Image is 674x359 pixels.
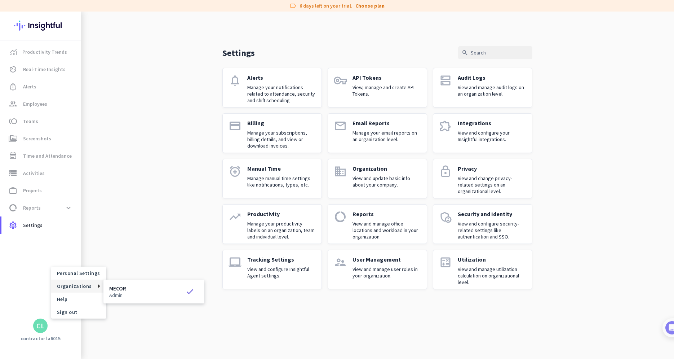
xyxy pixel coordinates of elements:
[57,270,101,276] span: Personal Settings
[186,287,199,296] i: check
[109,293,126,298] p: admin
[109,285,126,291] h3: MECOR
[57,283,92,289] span: Organizations
[57,309,101,315] span: Sign out
[57,296,101,302] span: Help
